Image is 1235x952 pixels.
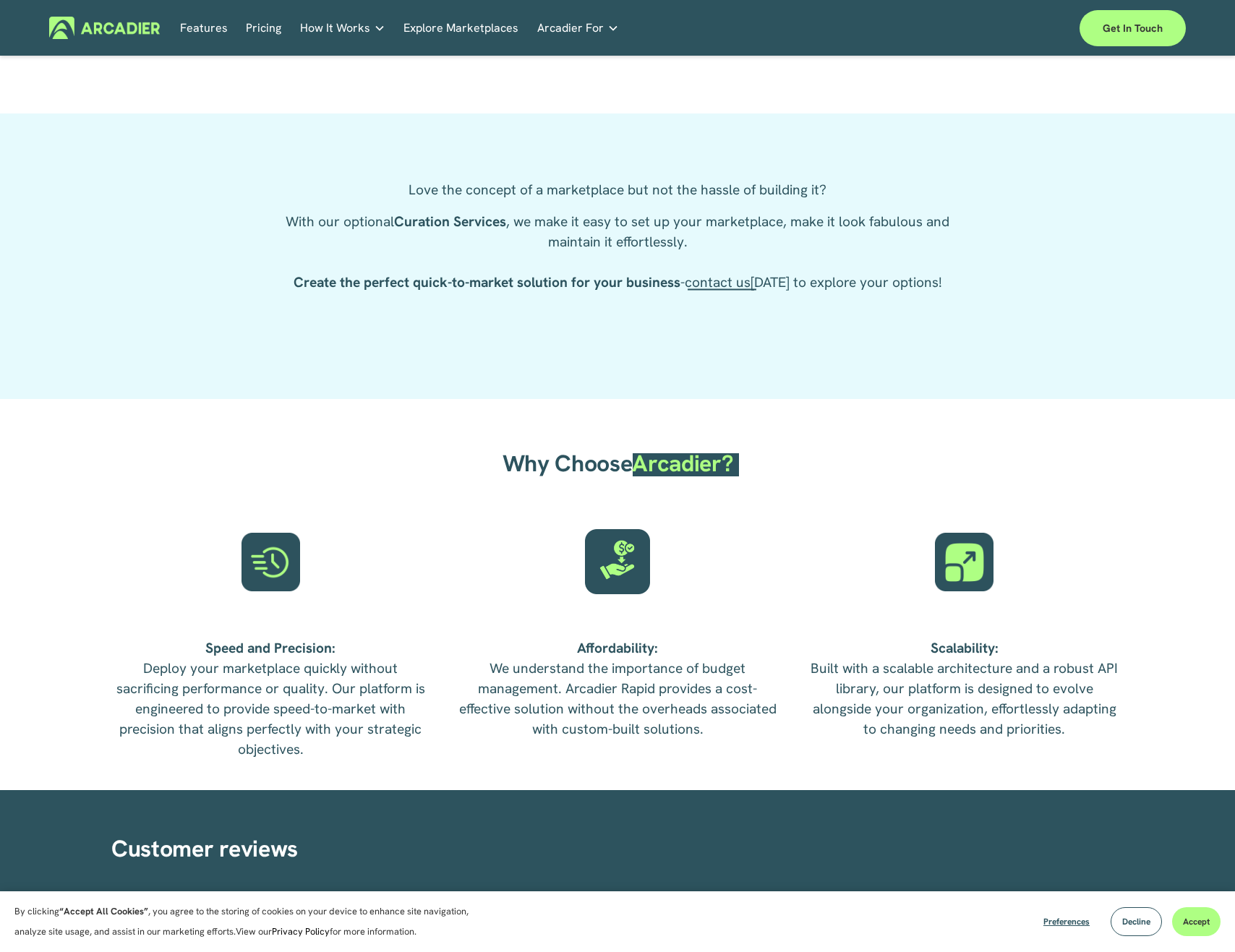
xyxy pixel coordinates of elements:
span: Customer reviews [111,833,298,864]
p: By clicking , you agree to the storing of cookies on your device to enhance site navigation, anal... [14,901,484,942]
p: We understand the importance of budget management. Arcadier Rapid provides a cost-effective solut... [458,638,777,739]
a: Get in touch [1080,10,1186,46]
strong: Create the perfect quick-to-market solution for your business [294,273,680,291]
span: Decline [1122,916,1150,927]
p: Built with a scalable architecture and a robust API library, our platform is designed to evolve a... [805,638,1124,739]
span: Arcadier? [632,448,732,479]
span: Arcadier For [537,18,604,38]
iframe: Chat Widget [1163,883,1235,952]
a: contact us [685,273,751,291]
strong: Speed and Precision: [205,639,336,657]
p: With our optional , we make it easy to set up your marketplace, make it look fabulous and maintai... [285,212,950,293]
span: Preferences [1043,916,1090,927]
strong: Scalability: [931,639,999,657]
span: Why Choose [503,448,633,479]
span: How It Works [300,18,370,38]
a: Pricing [246,17,281,39]
a: folder dropdown [537,17,619,39]
p: Love the concept of a marketplace but not the hassle of building it? [285,180,950,200]
a: folder dropdown [300,17,385,39]
strong: “Accept All Cookies” [59,905,148,917]
p: Deploy your marketplace quickly without sacrificing performance or quality. Our platform is engin... [111,638,430,760]
a: Features [180,17,228,39]
button: Preferences [1033,907,1101,936]
strong: Affordability: [577,639,658,657]
a: Privacy Policy [272,925,330,938]
button: Decline [1111,907,1162,936]
strong: Curation Services [394,213,506,231]
img: Arcadier [49,17,160,39]
a: Explore Marketplaces [403,17,518,39]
